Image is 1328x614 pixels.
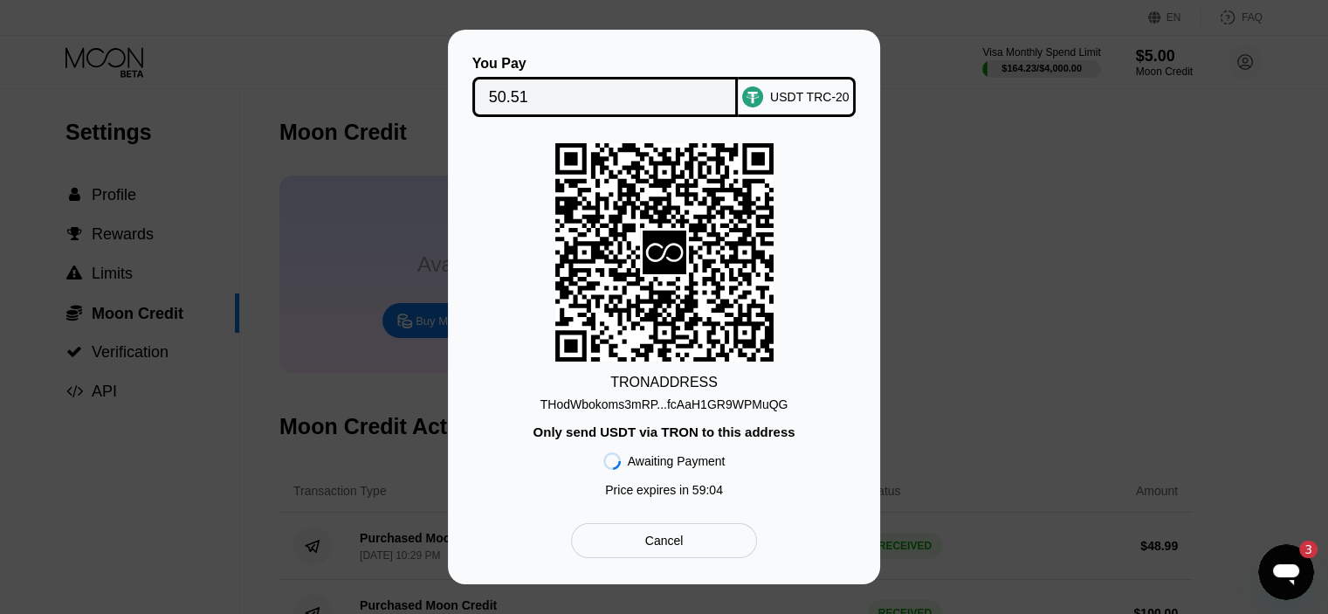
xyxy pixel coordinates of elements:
[1258,544,1314,600] iframe: Кнопка, открывающая окно обмена сообщениями; непрочитанных сообщений: 3
[540,397,788,411] div: THodWbokoms3mRP...fcAaH1GR9WPMuQG
[540,390,788,411] div: THodWbokoms3mRP...fcAaH1GR9WPMuQG
[692,483,723,497] span: 59 : 04
[605,483,723,497] div: Price expires in
[628,454,726,468] div: Awaiting Payment
[571,523,757,558] div: Cancel
[645,533,684,548] div: Cancel
[1283,541,1318,558] iframe: Число непрочитанных сообщений
[770,90,850,104] div: USDT TRC-20
[474,56,854,117] div: You PayUSDT TRC-20
[472,56,739,72] div: You Pay
[610,375,718,390] div: TRON ADDRESS
[533,424,795,439] div: Only send USDT via TRON to this address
